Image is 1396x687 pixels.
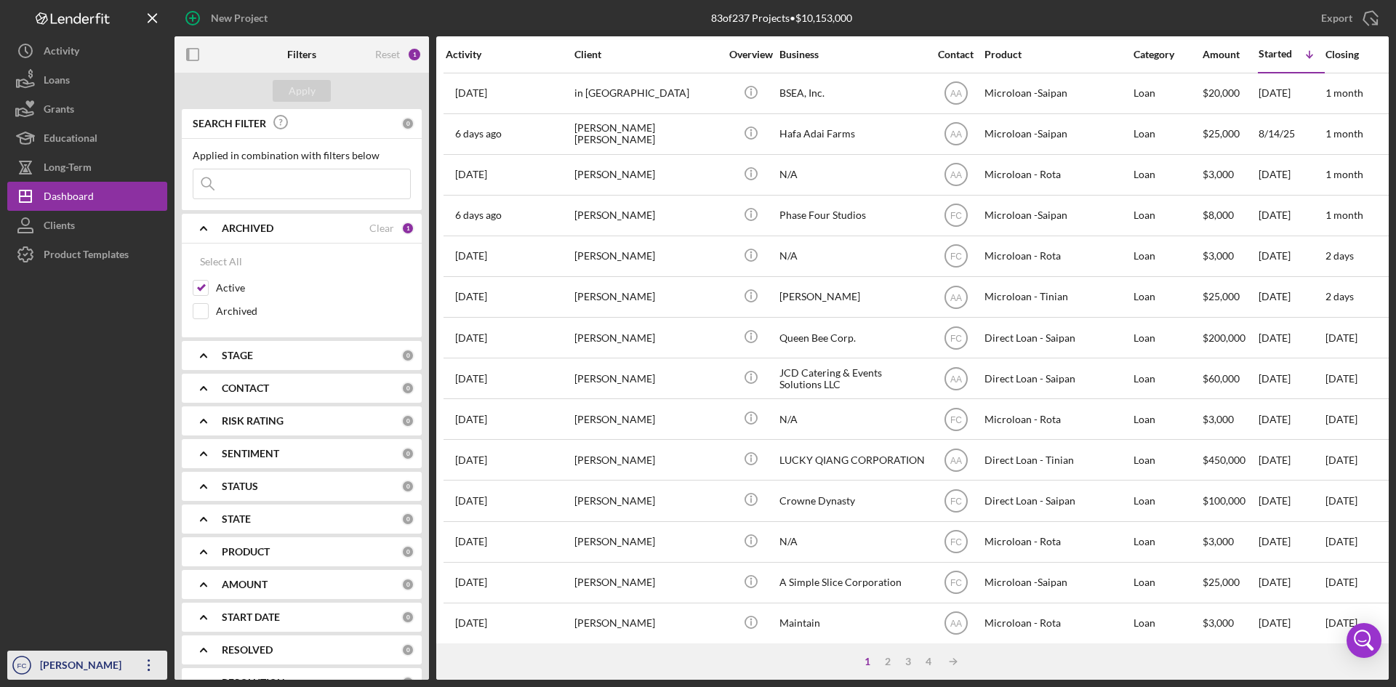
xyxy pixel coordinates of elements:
[950,374,961,384] text: AA
[984,481,1130,520] div: Direct Loan - Saipan
[950,89,961,99] text: AA
[1203,196,1257,235] div: $8,000
[950,619,961,629] text: AA
[1325,290,1354,302] time: 2 days
[222,579,268,590] b: AMOUNT
[7,240,167,269] button: Product Templates
[1134,604,1201,643] div: Loan
[1259,74,1324,113] div: [DATE]
[1203,278,1257,316] div: $25,000
[950,292,961,302] text: AA
[878,656,898,667] div: 2
[574,49,720,60] div: Client
[401,480,414,493] div: 0
[174,4,282,33] button: New Project
[455,291,487,302] time: 2025-07-23 01:58
[1203,481,1257,520] div: $100,000
[950,170,961,180] text: AA
[1259,278,1324,316] div: [DATE]
[222,415,284,427] b: RISK RATING
[1203,237,1257,276] div: $3,000
[779,563,925,602] div: A Simple Slice Corporation
[1203,563,1257,602] div: $25,000
[455,373,487,385] time: 2025-05-18 20:23
[401,447,414,460] div: 0
[950,455,961,465] text: AA
[1325,332,1357,344] time: [DATE]
[222,644,273,656] b: RESOLVED
[1134,481,1201,520] div: Loan
[574,604,720,643] div: [PERSON_NAME]
[1203,115,1257,153] div: $25,000
[7,65,167,95] button: Loans
[984,278,1130,316] div: Microloan - Tinian
[1259,523,1324,561] div: [DATE]
[950,211,962,221] text: FC
[1259,237,1324,276] div: [DATE]
[574,156,720,194] div: [PERSON_NAME]
[222,611,280,623] b: START DATE
[984,196,1130,235] div: Microloan -Saipan
[1325,535,1357,547] time: [DATE]
[455,169,487,180] time: 2025-08-10 23:09
[918,656,939,667] div: 4
[1134,318,1201,357] div: Loan
[1203,74,1257,113] div: $20,000
[950,252,962,262] text: FC
[1259,318,1324,357] div: [DATE]
[1134,74,1201,113] div: Loan
[7,182,167,211] button: Dashboard
[984,523,1130,561] div: Microloan - Rota
[1203,604,1257,643] div: $3,000
[984,359,1130,398] div: Direct Loan - Saipan
[1203,318,1257,357] div: $200,000
[455,495,487,507] time: 2025-04-21 06:40
[1325,494,1357,507] time: [DATE]
[898,656,918,667] div: 3
[1307,4,1389,33] button: Export
[950,129,961,140] text: AA
[1259,563,1324,602] div: [DATE]
[216,281,411,295] label: Active
[44,65,70,98] div: Loans
[574,563,720,602] div: [PERSON_NAME]
[1203,359,1257,398] div: $60,000
[574,115,720,153] div: [PERSON_NAME] [PERSON_NAME]
[44,240,129,273] div: Product Templates
[193,247,249,276] button: Select All
[1321,4,1352,33] div: Export
[401,222,414,235] div: 1
[950,414,962,425] text: FC
[574,400,720,438] div: [PERSON_NAME]
[950,537,962,547] text: FC
[950,578,962,588] text: FC
[222,513,251,525] b: STATE
[1134,441,1201,479] div: Loan
[1203,441,1257,479] div: $450,000
[984,318,1130,357] div: Direct Loan - Saipan
[574,318,720,357] div: [PERSON_NAME]
[7,124,167,153] a: Educational
[574,278,720,316] div: [PERSON_NAME]
[222,546,270,558] b: PRODUCT
[7,211,167,240] button: Clients
[1259,115,1324,153] div: 8/14/25
[1134,49,1201,60] div: Category
[455,209,502,221] time: 2025-08-14 07:59
[222,350,253,361] b: STAGE
[984,115,1130,153] div: Microloan -Saipan
[984,441,1130,479] div: Direct Loan - Tinian
[779,196,925,235] div: Phase Four Studios
[222,382,269,394] b: CONTACT
[574,441,720,479] div: [PERSON_NAME]
[1325,127,1363,140] time: 1 month
[1325,168,1363,180] time: 1 month
[779,604,925,643] div: Maintain
[1325,209,1363,221] time: 1 month
[1259,481,1324,520] div: [DATE]
[1134,196,1201,235] div: Loan
[211,4,268,33] div: New Project
[455,87,487,99] time: 2025-08-18 10:03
